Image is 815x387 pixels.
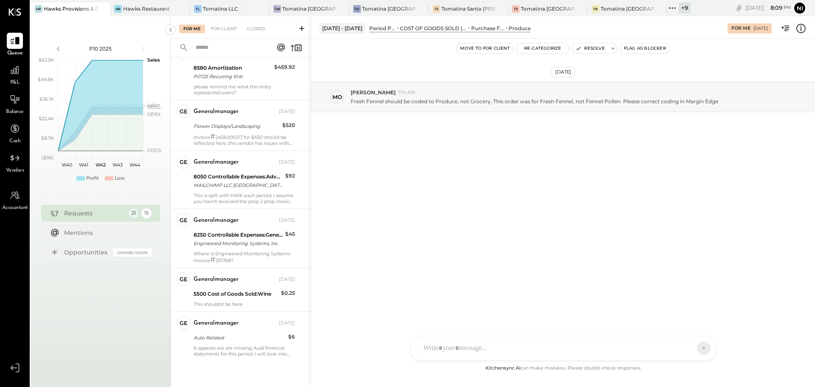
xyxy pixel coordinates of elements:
[471,25,504,32] div: Purchase Food
[194,301,295,307] div: This shouldnt be here
[279,108,295,115] div: [DATE]
[147,111,161,117] text: OPEX
[793,1,807,15] button: Ni
[282,121,295,130] div: $520
[0,187,29,212] a: Accountant
[273,5,281,13] div: TW
[35,5,42,13] div: HP
[194,107,239,116] div: generalmanager
[194,333,286,342] div: Auto Related
[207,25,241,33] div: For Client
[44,5,97,12] div: Hawks Provisions & Public House
[7,50,23,57] span: Queue
[61,162,72,168] text: W40
[735,3,743,12] div: copy link
[194,72,272,81] div: P07.25 Recurring Entr
[398,89,415,96] span: 7:14 AM
[123,5,170,12] div: Hawks Restaurant
[39,96,54,102] text: $36.1K
[203,5,238,12] div: Tomatina LLC
[0,121,29,145] a: Cash
[41,135,54,141] text: $8.7K
[517,43,569,54] button: Re-Categorize
[745,4,791,12] div: [DATE]
[353,5,361,13] div: TU
[112,162,123,168] text: W43
[64,209,124,218] div: Requests
[6,108,24,116] span: Balance
[194,122,280,130] div: Flower Displays/Landscaping
[0,62,29,87] a: P&L
[433,5,440,13] div: TS
[210,132,216,141] span: #
[180,107,188,116] div: ge
[572,43,608,54] button: Resolve
[39,57,54,63] text: $63.5K
[194,158,239,167] div: generalmanager
[113,249,152,257] div: Coming Soon
[332,93,342,101] div: mo
[0,150,29,175] a: Vendors
[194,192,295,204] div: This is split with HWK each period. I assume you havn't received the prop 2 prop invoice as of yet?
[0,33,29,57] a: Queue
[512,5,520,13] div: TS
[86,175,99,182] div: Profit
[42,155,54,161] text: ($5K)
[210,255,216,264] span: #
[679,3,691,13] div: + 9
[351,89,396,96] span: [PERSON_NAME]
[2,204,28,212] span: Accountant
[521,5,574,12] div: Tomatina [GEOGRAPHIC_DATA][PERSON_NAME]
[194,181,283,189] div: MAILCHIMP LLC [GEOGRAPHIC_DATA] [GEOGRAPHIC_DATA] XXXX3016
[115,175,124,182] div: Loss
[0,91,29,116] a: Balance
[180,158,188,166] div: ge
[129,208,139,218] div: 21
[194,319,239,328] div: generalmanager
[79,162,88,168] text: W41
[64,248,109,257] div: Opportunities
[362,5,416,12] div: Tomatina [GEOGRAPHIC_DATA]
[621,43,669,54] button: Flag as Blocker
[731,25,750,32] div: For Me
[194,5,202,13] div: TL
[10,79,20,87] span: P&L
[441,5,495,12] div: Tomatina Santa [PERSON_NAME]
[601,5,654,12] div: Tomatina [GEOGRAPHIC_DATA]
[457,43,513,54] button: Move to for client
[194,133,295,146] div: Invoice 2456000217 for $650 should be reflected here, this vendor has issues with her invoicing. ...
[285,172,295,180] div: $92
[274,63,295,71] div: $459.92
[279,320,295,327] div: [DATE]
[194,290,278,298] div: 5500 Cost of Goods Sold:Wine
[194,84,295,96] div: please remind me what this entry represents/covers?
[194,64,272,72] div: 8580 Amortization
[147,57,160,63] text: Sales
[279,159,295,166] div: [DATE]
[65,45,137,52] div: P10 2025
[279,217,295,224] div: [DATE]
[141,208,152,218] div: 15
[351,98,718,105] p: Fresh Fennel should be coded to Produce, not Grocery. This order was for Fresh Fennel, not Fennel...
[194,345,295,357] div: It appears we are missing Audi financial statements for this period. I will look into this.
[147,147,161,153] text: COGS
[38,76,54,82] text: $49.8K
[509,25,531,32] div: Produce
[180,319,188,327] div: ge
[194,251,295,263] div: Where is Engineered Monitoring Systems invoice 251768?
[129,162,140,168] text: W44
[39,116,54,121] text: $22.4K
[551,67,575,77] div: [DATE]
[288,333,295,341] div: $6
[194,216,239,225] div: generalmanager
[64,229,147,237] div: Mentions
[194,231,283,239] div: 8250 Controllable Expenses:General & Administrative Expenses:Security
[194,275,239,284] div: generalmanager
[194,239,283,248] div: Engineered Monitoring Systems, Inc.
[369,25,396,32] div: Period P&L
[320,23,365,34] div: [DATE] - [DATE]
[243,25,269,33] div: Closed
[114,5,122,13] div: HR
[281,289,295,297] div: $0.25
[400,25,467,32] div: COST OF GOODS SOLD (COGS)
